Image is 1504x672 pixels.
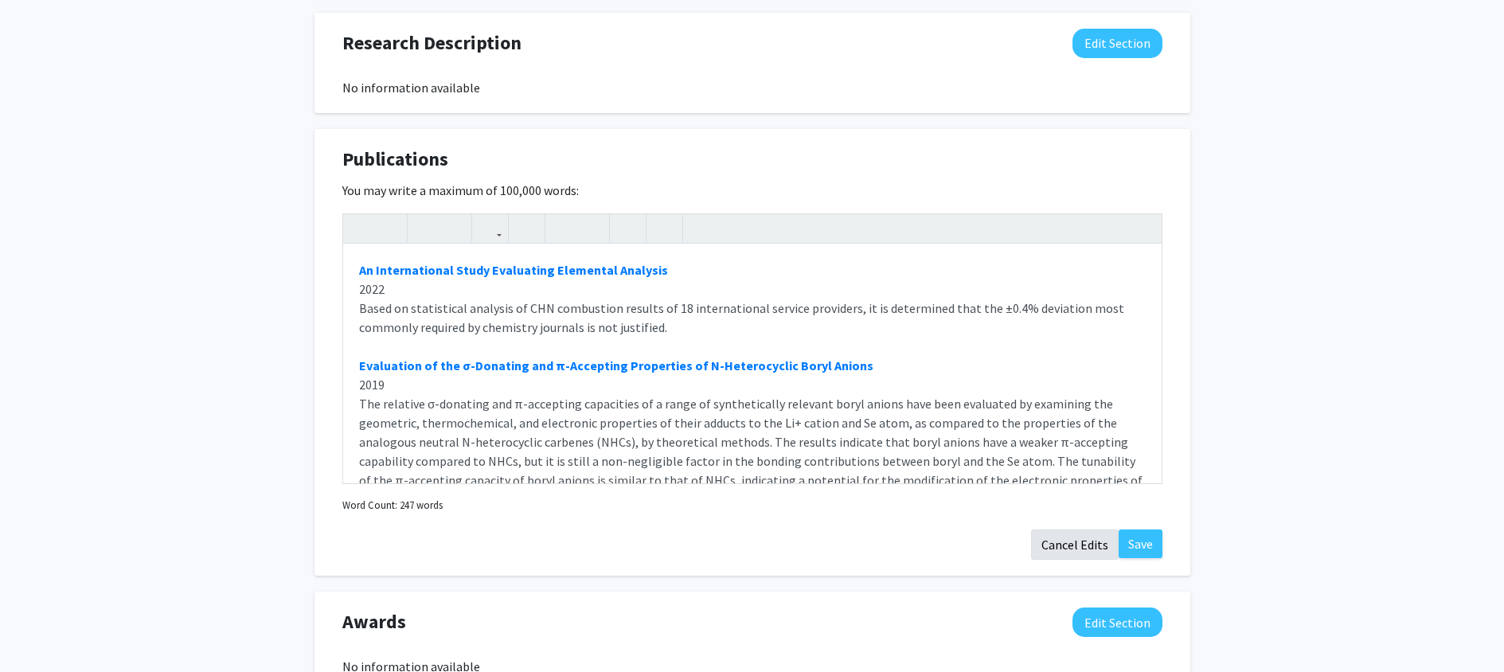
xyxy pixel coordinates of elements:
[1119,529,1162,558] button: Save
[12,600,68,660] iframe: Chat
[359,357,873,373] a: Evaluation of the σ-Donating and π-Accepting Properties of N-Heterocyclic Boryl Anions
[549,214,577,242] button: Unordered list
[342,145,448,174] span: Publications
[650,214,678,242] button: Insert horizontal rule
[375,214,403,242] button: Emphasis (Ctrl + I)
[343,244,1162,483] div: Note to users with screen readers: Please deactivate our accessibility plugin for this page as it...
[513,214,541,242] button: Insert Image
[342,181,579,200] label: You may write a maximum of 100,000 words:
[342,498,443,513] small: Word Count: 247 words
[342,78,1162,97] div: No information available
[1130,214,1158,242] button: Fullscreen
[1072,29,1162,58] button: Edit Research Description
[347,214,375,242] button: Strong (Ctrl + B)
[439,214,467,242] button: Subscript
[1031,529,1119,560] button: Cancel Edits
[342,29,522,57] span: Research Description
[342,608,406,636] span: Awards
[577,214,605,242] button: Ordered list
[412,214,439,242] button: Superscript
[614,214,642,242] button: Remove format
[359,262,668,278] a: An International Study Evaluating Elemental Analysis
[1072,608,1162,637] button: Edit Awards
[476,214,504,242] button: Link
